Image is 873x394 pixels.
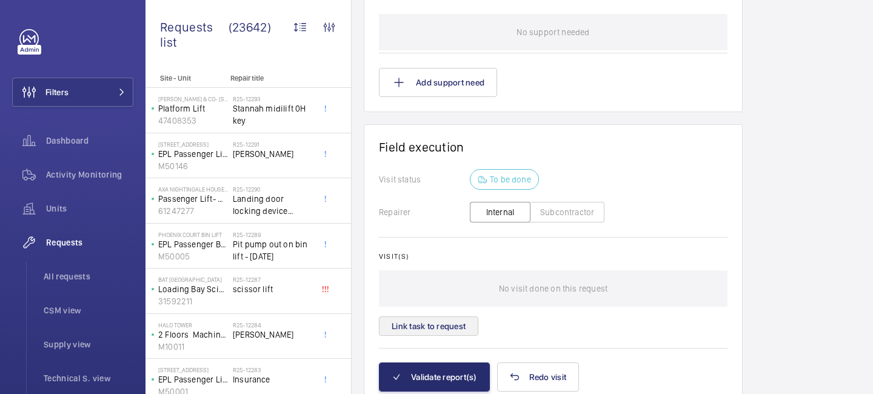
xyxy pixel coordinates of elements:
[233,276,313,283] h2: R25-12287
[233,185,313,193] h2: R25-12290
[45,86,69,98] span: Filters
[158,321,228,329] p: Halo Tower
[158,102,228,115] p: Platform Lift
[470,202,530,222] button: Internal
[160,19,229,50] span: Requests list
[158,205,228,217] p: 61247277
[158,238,228,250] p: EPL Passenger Bin Lift
[233,238,313,262] span: Pit pump out on bin lift - [DATE]
[233,321,313,329] h2: R25-12284
[230,74,310,82] p: Repair title
[233,231,313,238] h2: R25-12289
[46,135,133,147] span: Dashboard
[46,169,133,181] span: Activity Monitoring
[44,270,133,282] span: All requests
[44,338,133,350] span: Supply view
[158,185,228,193] p: AXA Nightingale House [GEOGRAPHIC_DATA]
[46,202,133,215] span: Units
[158,366,228,373] p: [STREET_ADDRESS]
[145,74,226,82] p: Site - Unit
[158,276,228,283] p: BAT [GEOGRAPHIC_DATA]
[158,283,228,295] p: Loading Bay Scissor Lift
[158,141,228,148] p: [STREET_ADDRESS]
[233,141,313,148] h2: R25-12291
[233,373,313,386] span: Insurance
[497,362,580,392] button: Redo visit
[379,139,727,155] h1: Field execution
[158,250,228,262] p: M50005
[233,366,313,373] h2: R25-12283
[490,173,531,185] p: To be done
[12,78,133,107] button: Filters
[233,148,313,160] span: [PERSON_NAME]
[158,193,228,205] p: Passenger Lift- SC22113 (6FLR) 4VPA
[233,102,313,127] span: Stannah midilift 0H key
[499,270,607,307] p: No visit done on this request
[517,14,589,50] p: No support needed
[158,95,228,102] p: [PERSON_NAME] & Co- [STREET_ADDRESS]
[158,295,228,307] p: 31592211
[379,68,497,97] button: Add support need
[158,231,228,238] p: Phoenix Court Bin Lift
[233,329,313,341] span: [PERSON_NAME]
[379,316,478,336] button: Link task to request
[233,193,313,217] span: Landing door locking device investigation
[158,115,228,127] p: 47408353
[158,329,228,341] p: 2 Floors Machine room less car park
[44,372,133,384] span: Technical S. view
[530,202,604,222] button: Subcontractor
[158,341,228,353] p: M10011
[379,362,490,392] button: Validate report(s)
[44,304,133,316] span: CSM view
[158,148,228,160] p: EPL Passenger Lift Gen 2
[379,252,727,261] h2: Visit(s)
[158,373,228,386] p: EPL Passenger Lift
[158,160,228,172] p: M50146
[233,95,313,102] h2: R25-12293
[233,283,313,295] span: scissor lift
[46,236,133,249] span: Requests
